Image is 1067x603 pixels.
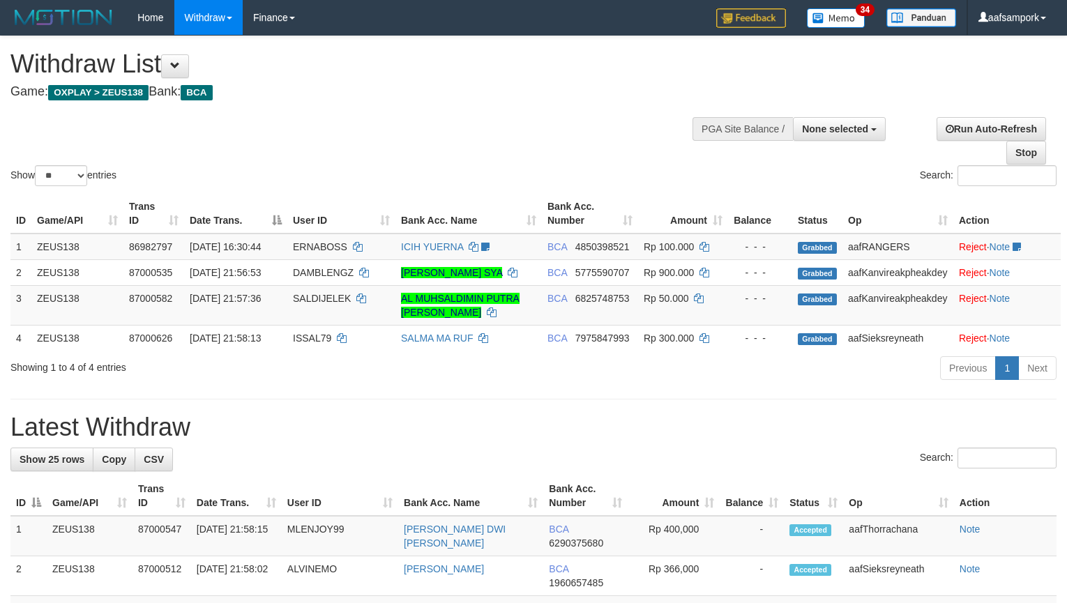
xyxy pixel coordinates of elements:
td: aafSieksreyneath [843,556,953,596]
span: BCA [547,333,567,344]
div: Showing 1 to 4 of 4 entries [10,355,434,374]
a: [PERSON_NAME] DWI [PERSON_NAME] [404,524,506,549]
img: Button%20Memo.svg [807,8,865,28]
span: DAMBLENGZ [293,267,354,278]
span: 87000535 [129,267,172,278]
span: 86982797 [129,241,172,252]
td: 87000547 [133,516,191,556]
td: Rp 400,000 [628,516,720,556]
th: Date Trans.: activate to sort column descending [184,194,287,234]
a: Note [990,293,1011,304]
th: Status: activate to sort column ascending [784,476,843,516]
th: Trans ID: activate to sort column ascending [123,194,184,234]
a: CSV [135,448,173,471]
span: Rp 900.000 [644,267,694,278]
span: BCA [549,563,568,574]
span: 87000626 [129,333,172,344]
td: ZEUS138 [31,285,123,325]
th: Action [953,194,1061,234]
a: Note [990,333,1011,344]
h1: Latest Withdraw [10,413,1057,441]
h1: Withdraw List [10,50,697,78]
td: aafKanvireakpheakdey [842,259,953,285]
td: · [953,234,1061,260]
th: Amount: activate to sort column ascending [628,476,720,516]
div: PGA Site Balance / [693,117,793,141]
th: User ID: activate to sort column ascending [287,194,395,234]
a: Reject [959,293,987,304]
a: Reject [959,267,987,278]
label: Search: [920,165,1057,186]
span: Rp 300.000 [644,333,694,344]
span: CSV [144,454,164,465]
th: Game/API: activate to sort column ascending [31,194,123,234]
th: Balance: activate to sort column ascending [720,476,784,516]
th: ID: activate to sort column descending [10,476,47,516]
th: Balance [728,194,792,234]
td: - [720,556,784,596]
span: ERNABOSS [293,241,347,252]
a: Note [990,241,1011,252]
span: Copy 7975847993 to clipboard [575,333,630,344]
td: ZEUS138 [47,516,133,556]
td: - [720,516,784,556]
span: Rp 100.000 [644,241,694,252]
td: · [953,325,1061,351]
span: [DATE] 21:57:36 [190,293,261,304]
td: [DATE] 21:58:02 [191,556,282,596]
td: ZEUS138 [31,259,123,285]
span: 34 [856,3,875,16]
span: Show 25 rows [20,454,84,465]
a: SALMA MA RUF [401,333,473,344]
span: OXPLAY > ZEUS138 [48,85,149,100]
a: Next [1018,356,1057,380]
span: [DATE] 21:56:53 [190,267,261,278]
span: Grabbed [798,293,837,305]
td: aafSieksreyneath [842,325,953,351]
a: [PERSON_NAME] SYA [401,267,502,278]
td: · [953,285,1061,325]
span: Accepted [789,524,831,536]
td: 2 [10,259,31,285]
td: Rp 366,000 [628,556,720,596]
button: None selected [793,117,886,141]
span: Copy 6290375680 to clipboard [549,537,603,549]
div: - - - [734,291,787,305]
td: 1 [10,234,31,260]
span: Grabbed [798,268,837,280]
select: Showentries [35,165,87,186]
div: - - - [734,240,787,254]
th: Op: activate to sort column ascending [843,476,953,516]
label: Show entries [10,165,116,186]
a: AL MUHSALDIMIN PUTRA [PERSON_NAME] [401,293,520,318]
a: Show 25 rows [10,448,93,471]
span: Grabbed [798,242,837,254]
td: 1 [10,516,47,556]
span: Rp 50.000 [644,293,689,304]
span: BCA [547,267,567,278]
span: 87000582 [129,293,172,304]
span: None selected [802,123,868,135]
td: ZEUS138 [47,556,133,596]
span: BCA [547,293,567,304]
span: Copy 1960657485 to clipboard [549,577,603,588]
td: 87000512 [133,556,191,596]
span: Copy 5775590707 to clipboard [575,267,630,278]
span: BCA [181,85,212,100]
a: Reject [959,241,987,252]
td: 2 [10,556,47,596]
input: Search: [958,448,1057,468]
th: Amount: activate to sort column ascending [638,194,728,234]
th: Date Trans.: activate to sort column ascending [191,476,282,516]
td: · [953,259,1061,285]
span: Copy [102,454,126,465]
a: Note [960,563,981,574]
td: aafRANGERS [842,234,953,260]
a: 1 [995,356,1019,380]
a: Previous [940,356,996,380]
div: - - - [734,331,787,345]
th: Op: activate to sort column ascending [842,194,953,234]
a: Reject [959,333,987,344]
span: BCA [547,241,567,252]
td: aafKanvireakpheakdey [842,285,953,325]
